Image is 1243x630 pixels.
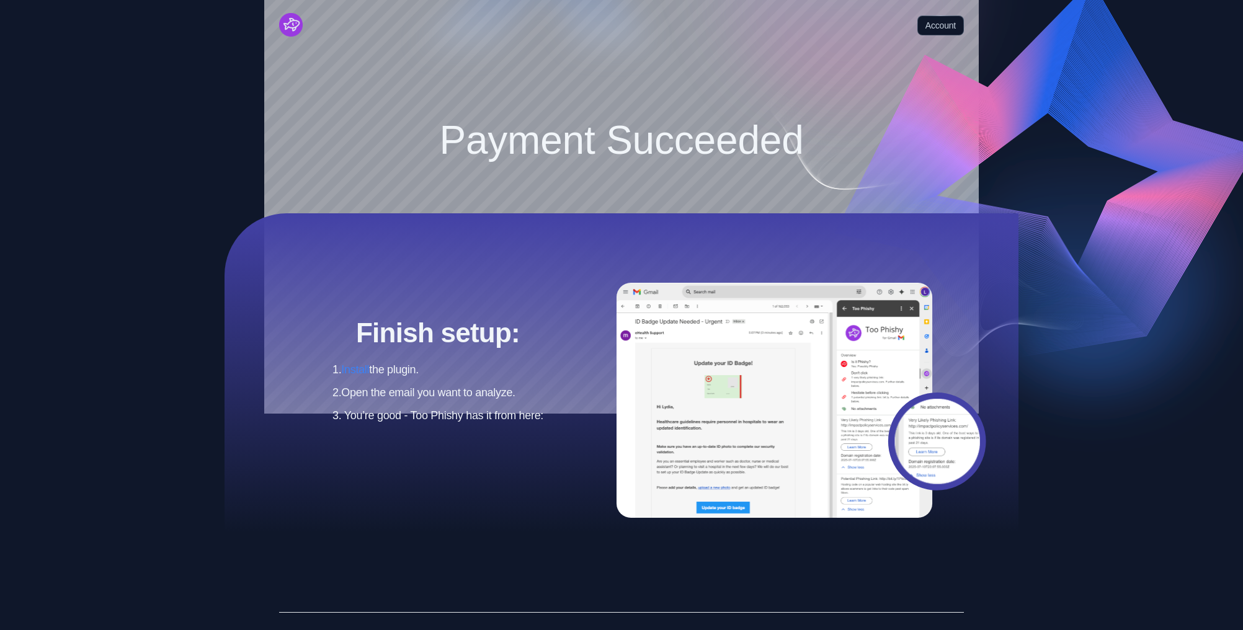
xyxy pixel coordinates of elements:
span: 2. Open the email you want to analyze. [332,384,515,401]
a: Install [341,363,369,376]
h2: Finish setup: [279,317,597,360]
span: 1. the plugin. [332,362,419,378]
span: 3. You’re good - Too Phishy has it from here: [332,407,543,424]
a: Account [917,16,964,35]
img: Features 04 [617,283,986,518]
a: Cruip [279,13,303,37]
h1: Payment Succeeded [383,120,860,190]
img: Stellar [279,13,303,37]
